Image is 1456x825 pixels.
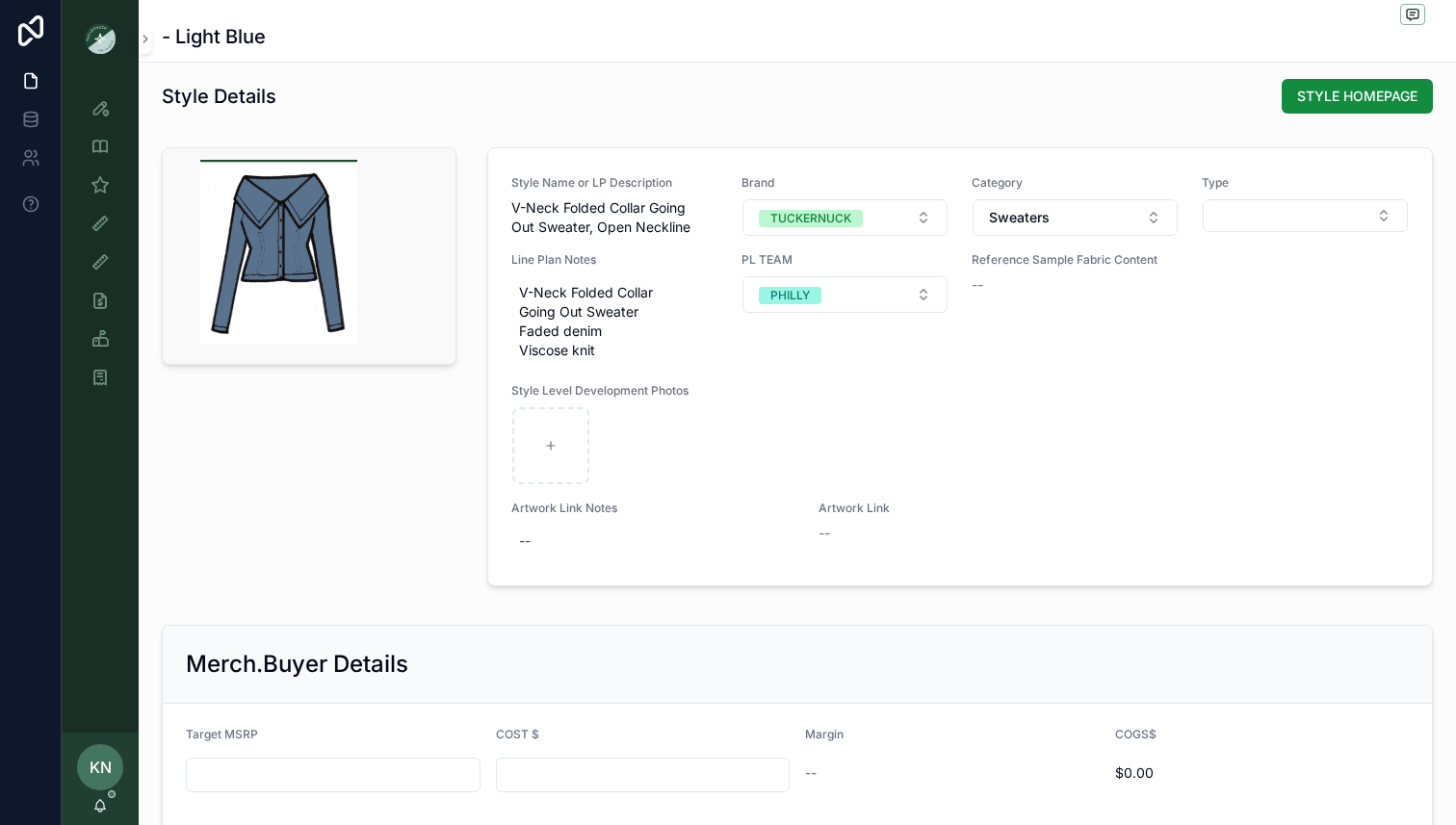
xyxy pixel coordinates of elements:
span: Reference Sample Fabric Content [972,252,1179,268]
span: Sweaters [989,208,1050,227]
span: COGS$ [1115,727,1157,741]
div: PHILLY [770,287,810,304]
span: Style Name or LP Description [511,175,718,191]
h1: - Light Blue [162,23,266,50]
span: Line Plan Notes [511,252,718,268]
span: Style Level Development Photos [511,383,1409,399]
div: Screenshot-2025-07-21-at-12.30.57-PM.png [186,160,371,345]
span: Artwork Link Notes [511,501,795,516]
div: TUCKERNUCK [770,210,851,227]
span: STYLE HOMEPAGE [1297,87,1417,106]
span: COST $ [496,727,539,741]
span: V-Neck Folded Collar Going Out Sweater, Open Neckline [511,198,718,237]
button: Select Button [1203,199,1408,232]
button: STYLE HOMEPAGE [1282,79,1433,114]
span: V-Neck Folded Collar Going Out Sweater Faded denim Viscose knit [519,283,711,360]
h1: Style Details [162,83,276,110]
span: Margin [805,727,844,741]
div: -- [519,531,531,551]
span: Target MSRP [186,727,258,741]
span: Type [1202,175,1409,191]
img: App logo [85,23,116,54]
span: PL TEAM [741,252,949,268]
span: -- [819,524,830,543]
span: Artwork Link [819,501,1026,516]
span: Category [972,175,1179,191]
span: Brand [741,175,949,191]
span: -- [805,763,817,783]
div: scrollable content [62,77,139,420]
span: $0.00 [1115,763,1410,783]
h2: Merch.Buyer Details [186,649,408,680]
button: Select Button [973,199,1178,236]
button: Select Button [742,199,948,236]
span: -- [972,275,983,295]
span: KN [90,756,112,779]
button: Select Button [742,276,948,313]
